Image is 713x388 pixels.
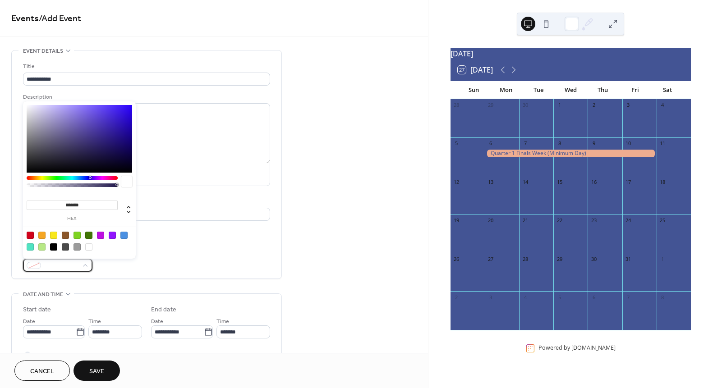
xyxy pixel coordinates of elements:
div: 3 [488,294,494,301]
span: Time [216,317,229,326]
div: 28 [522,256,529,262]
div: 22 [556,217,563,224]
span: Date and time [23,290,63,299]
button: 27[DATE] [455,64,496,76]
a: Events [11,10,39,27]
div: 12 [453,178,460,185]
div: Sat [651,81,684,99]
div: Sun [458,81,490,99]
div: 16 [590,178,597,185]
div: Location [23,197,268,206]
div: Mon [490,81,522,99]
div: 18 [659,178,666,185]
div: #9013FE [109,232,116,239]
div: 5 [556,294,563,301]
div: 8 [659,294,666,301]
div: #4A90E2 [120,232,128,239]
div: Title [23,62,268,71]
div: #B8E986 [38,243,46,251]
div: #F8E71C [50,232,57,239]
div: #417505 [85,232,92,239]
div: 8 [556,140,563,147]
div: 3 [625,102,632,109]
div: Tue [522,81,555,99]
div: 10 [625,140,632,147]
div: 28 [453,102,460,109]
div: #FFFFFF [85,243,92,251]
div: [DATE] [451,48,691,59]
button: Cancel [14,361,70,381]
div: 30 [590,256,597,262]
span: Date [23,317,35,326]
div: #F5A623 [38,232,46,239]
div: Start date [23,305,51,315]
span: All day [34,350,50,360]
div: 21 [522,217,529,224]
div: #50E3C2 [27,243,34,251]
span: Cancel [30,367,54,376]
span: Save [89,367,104,376]
div: 7 [625,294,632,301]
div: 23 [590,217,597,224]
div: 25 [659,217,666,224]
div: 31 [625,256,632,262]
div: Quarter 1 Finals Week (Minimum Day) [485,150,657,157]
div: Powered by [538,344,616,352]
div: 2 [453,294,460,301]
div: 2 [590,102,597,109]
div: 1 [659,256,666,262]
div: 17 [625,178,632,185]
div: 11 [659,140,666,147]
div: 20 [488,217,494,224]
div: #BD10E0 [97,232,104,239]
div: 6 [488,140,494,147]
a: [DOMAIN_NAME] [571,344,616,352]
div: 7 [522,140,529,147]
div: Wed [554,81,587,99]
div: Description [23,92,268,102]
div: 29 [556,256,563,262]
div: 4 [659,102,666,109]
span: Time [88,317,101,326]
div: Thu [587,81,619,99]
div: 24 [625,217,632,224]
div: #4A4A4A [62,243,69,251]
div: End date [151,305,176,315]
div: 26 [453,256,460,262]
div: 30 [522,102,529,109]
span: Event details [23,46,63,56]
div: 13 [488,178,494,185]
div: 29 [488,102,494,109]
div: 19 [453,217,460,224]
div: 4 [522,294,529,301]
div: 9 [590,140,597,147]
div: Fri [619,81,652,99]
div: #8B572A [62,232,69,239]
span: / Add Event [39,10,81,27]
div: #D0021B [27,232,34,239]
div: 27 [488,256,494,262]
div: 1 [556,102,563,109]
label: hex [27,216,118,221]
button: Save [74,361,120,381]
div: #9B9B9B [74,243,81,251]
div: #7ED321 [74,232,81,239]
div: 14 [522,178,529,185]
div: 6 [590,294,597,301]
div: 15 [556,178,563,185]
span: Date [151,317,163,326]
div: #000000 [50,243,57,251]
div: 5 [453,140,460,147]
